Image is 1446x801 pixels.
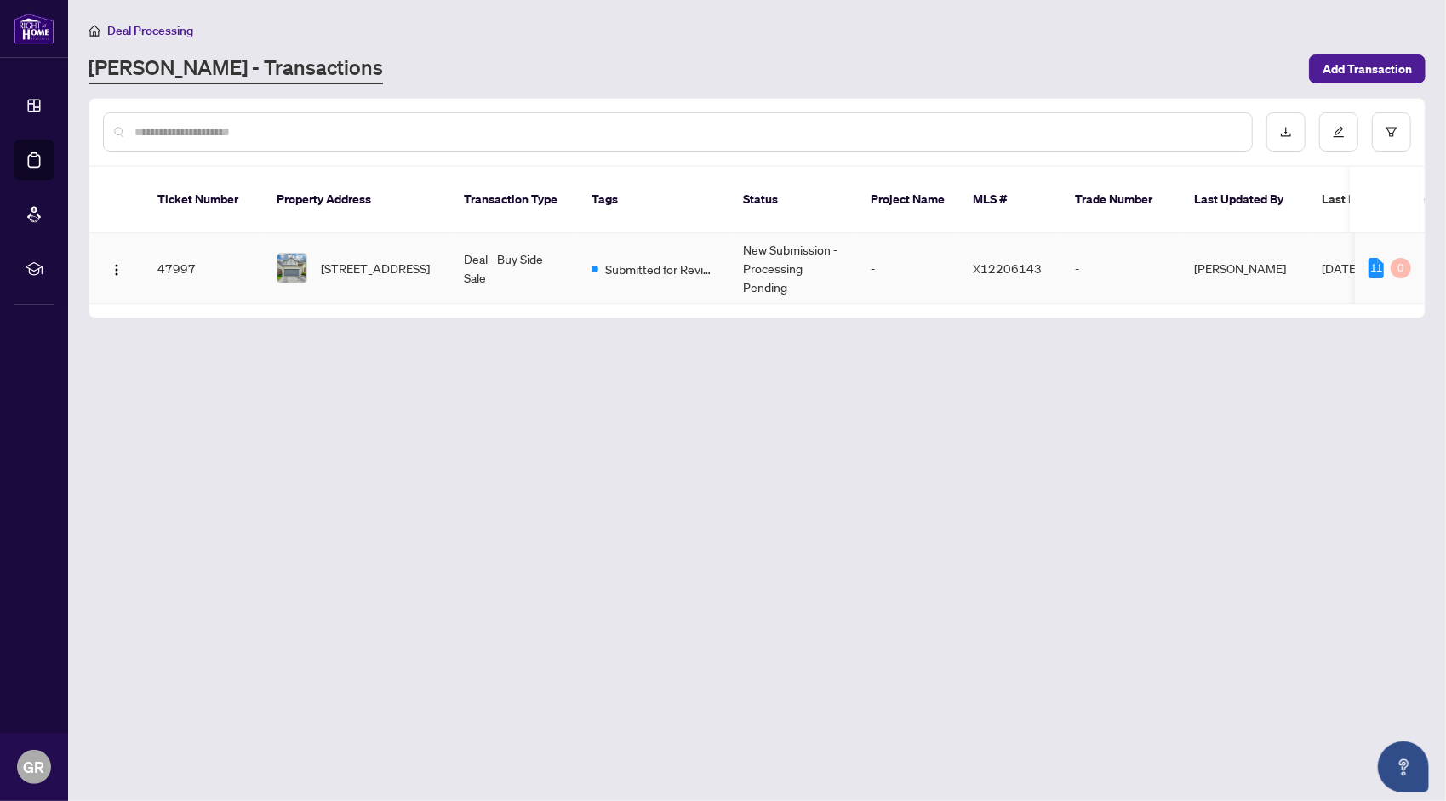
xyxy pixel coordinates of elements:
span: filter [1386,126,1397,138]
td: [PERSON_NAME] [1180,233,1308,304]
span: [DATE] [1322,260,1359,276]
span: Add Transaction [1323,55,1412,83]
td: Deal - Buy Side Sale [450,233,578,304]
button: Logo [103,255,130,282]
th: Trade Number [1061,167,1180,233]
th: Transaction Type [450,167,578,233]
button: filter [1372,112,1411,152]
span: Deal Processing [107,23,193,38]
span: GR [24,755,45,779]
a: [PERSON_NAME] - Transactions [89,54,383,84]
button: download [1266,112,1306,152]
div: 0 [1391,258,1411,278]
th: Last Updated By [1180,167,1308,233]
span: X12206143 [973,260,1042,276]
img: thumbnail-img [277,254,306,283]
button: Open asap [1378,741,1429,792]
div: 11 [1369,258,1384,278]
td: - [1061,233,1180,304]
td: New Submission - Processing Pending [729,233,857,304]
span: Submitted for Review [605,260,716,278]
span: Last Modified Date [1322,190,1426,209]
span: [STREET_ADDRESS] [321,259,430,277]
th: Status [729,167,857,233]
img: logo [14,13,54,44]
span: home [89,25,100,37]
td: - [857,233,959,304]
th: Property Address [263,167,450,233]
th: MLS # [959,167,1061,233]
span: download [1280,126,1292,138]
span: edit [1333,126,1345,138]
button: edit [1319,112,1358,152]
img: Logo [110,263,123,277]
td: 47997 [144,233,263,304]
th: Project Name [857,167,959,233]
th: Ticket Number [144,167,263,233]
button: Add Transaction [1309,54,1426,83]
th: Tags [578,167,729,233]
